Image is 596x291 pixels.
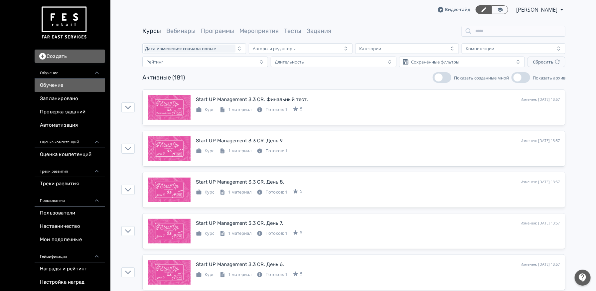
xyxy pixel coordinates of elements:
a: Оценка компетенций [35,148,105,161]
span: Анастасия Антропова [516,6,558,14]
span: Дата изменения: сначала новые [145,46,216,51]
div: Потоков: 1 [257,271,287,278]
a: Награды и рейтинг [35,262,105,276]
div: Потоков: 1 [257,189,287,196]
div: Обучение [35,63,105,79]
img: https://files.teachbase.ru/system/account/57463/logo/medium-936fc5084dd2c598f50a98b9cbe0469a.png [40,4,88,42]
div: Изменен: [DATE] 13:57 [521,97,560,102]
a: Автоматизация [35,119,105,132]
span: Показать созданные мной [454,75,509,81]
div: Курс [196,230,214,237]
div: Start UP Management 3.3 СR. День 6. [196,261,284,268]
div: Курс [196,189,214,196]
div: Оценка компетенций [35,132,105,148]
a: Обучение [35,79,105,92]
div: Курс [196,106,214,113]
div: Пользователи [35,191,105,207]
a: Пользователи [35,207,105,220]
div: Категории [359,46,381,51]
span: 5 [300,229,302,236]
button: Сохранённые фильтры [399,57,525,67]
a: Запланировано [35,92,105,105]
button: Сбросить [527,57,565,67]
button: Дата изменения: сначала новые [142,43,246,54]
a: Тесты [284,27,301,35]
div: 1 материал [220,106,251,113]
div: Компетенции [466,46,494,51]
div: Сохранённые фильтры [411,59,459,65]
button: Создать [35,50,105,63]
a: Настройка наград [35,276,105,289]
a: Видео-гайд [438,6,470,13]
a: Наставничество [35,220,105,233]
div: Курс [196,271,214,278]
div: Потоков: 1 [257,106,287,113]
div: Изменен: [DATE] 13:57 [521,220,560,226]
div: Start UP Management 3.3 СR. День 7. [196,219,283,227]
button: Компетенции [462,43,565,54]
a: Курсы [142,27,161,35]
div: Активные (181) [142,73,185,82]
div: Геймификация [35,246,105,262]
span: 5 [300,106,302,112]
span: 5 [300,188,302,195]
span: 5 [300,271,302,277]
a: Задания [307,27,331,35]
div: Изменен: [DATE] 13:57 [521,138,560,144]
div: Треки развития [35,161,105,177]
div: Потоков: 1 [257,148,287,154]
div: 1 материал [220,230,251,237]
a: Треки развития [35,177,105,191]
a: Переключиться в режим ученика [492,5,508,14]
a: Мероприятия [239,27,279,35]
button: Рейтинг [142,57,268,67]
div: Изменен: [DATE] 13:57 [521,179,560,185]
button: Категории [355,43,459,54]
a: Проверка заданий [35,105,105,119]
span: Показать архив [533,75,565,81]
div: 1 материал [220,271,251,278]
a: Мои подопечные [35,233,105,246]
a: Вебинары [166,27,196,35]
div: Start UP Management 3.3 СR. Финальный тест. [196,96,308,103]
div: Авторы и редакторы [253,46,296,51]
div: Start UP Management 3.3 СR. День 9. [196,137,284,145]
div: Start UP Management 3.3 СR. День 8. [196,178,284,186]
a: Программы [201,27,234,35]
button: Авторы и редакторы [249,43,353,54]
div: 1 материал [220,189,251,196]
div: Изменен: [DATE] 13:57 [521,262,560,267]
div: Рейтинг [146,59,163,65]
button: Длительность [271,57,396,67]
div: 1 материал [220,148,251,154]
div: Длительность [275,59,304,65]
div: Потоков: 1 [257,230,287,237]
div: Курс [196,148,214,154]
